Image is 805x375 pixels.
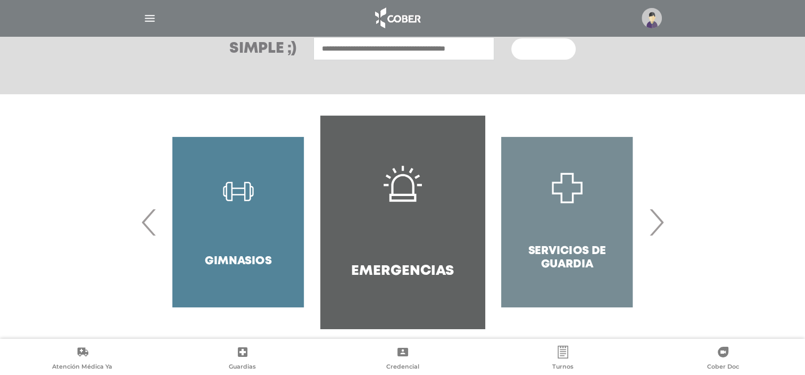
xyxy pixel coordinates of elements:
a: Guardias [162,346,322,373]
button: Buscar [511,38,575,60]
span: Credencial [386,363,419,372]
span: Buscar [524,46,555,53]
img: logo_cober_home-white.png [369,5,425,31]
span: Cober Doc [707,363,739,372]
a: Emergencias [320,116,485,329]
a: Credencial [322,346,483,373]
h4: Emergencias [351,263,454,280]
a: Atención Médica Ya [2,346,162,373]
span: Next [646,193,667,251]
img: Cober_menu-lines-white.svg [143,12,156,25]
h3: Simple ;) [229,42,296,56]
a: Cober Doc [643,346,803,373]
span: Turnos [552,363,574,372]
span: Previous [139,193,160,251]
span: Atención Médica Ya [52,363,112,372]
img: profile-placeholder.svg [642,8,662,28]
a: Turnos [483,346,643,373]
span: Guardias [229,363,256,372]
